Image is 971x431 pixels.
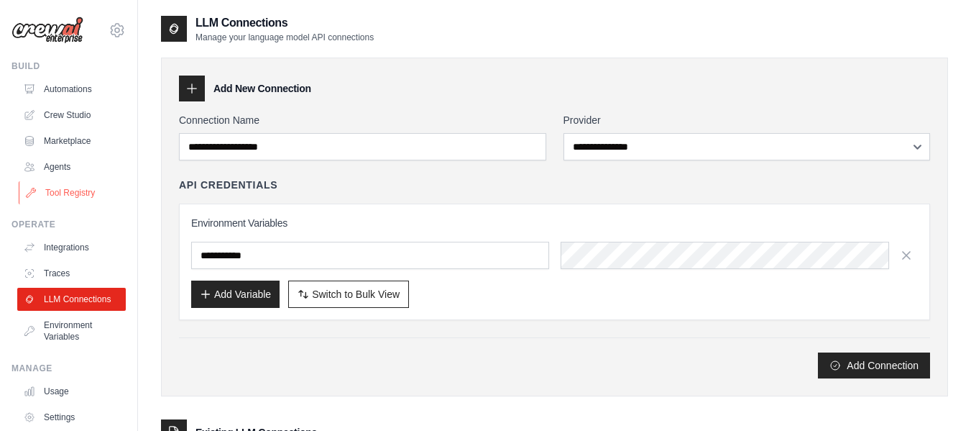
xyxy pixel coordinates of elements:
[11,60,126,72] div: Build
[17,78,126,101] a: Automations
[17,380,126,403] a: Usage
[213,81,311,96] h3: Add New Connection
[17,406,126,429] a: Settings
[563,113,931,127] label: Provider
[17,262,126,285] a: Traces
[11,17,83,44] img: Logo
[312,287,400,301] span: Switch to Bulk View
[17,155,126,178] a: Agents
[17,236,126,259] a: Integrations
[11,219,126,230] div: Operate
[195,32,374,43] p: Manage your language model API connections
[179,113,546,127] label: Connection Name
[19,181,127,204] a: Tool Registry
[288,281,409,308] button: Switch to Bulk View
[191,216,918,230] h3: Environment Variables
[195,14,374,32] h2: LLM Connections
[191,281,280,308] button: Add Variable
[11,363,126,374] div: Manage
[179,178,277,192] h4: API Credentials
[17,288,126,311] a: LLM Connections
[17,104,126,127] a: Crew Studio
[818,353,930,378] button: Add Connection
[17,314,126,348] a: Environment Variables
[17,130,126,153] a: Marketplace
